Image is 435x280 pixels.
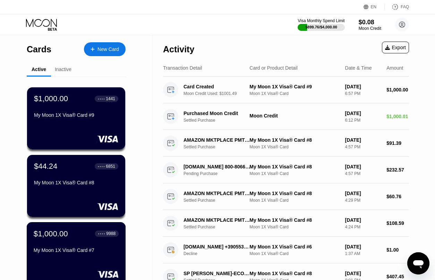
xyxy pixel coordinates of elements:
div: 6851 [106,164,115,169]
div: 6:12 PM [345,118,381,123]
div: [DOMAIN_NAME] +390553897295ITDeclineMy Moon 1X Visa® Card #6Moon 1X Visa® Card[DATE]1:37 AM$1.00 [163,237,409,263]
div: My Moon 1X Visa® Card #8 [34,180,118,185]
div: My Moon 1X Visa® Card #9 [34,112,118,118]
div: Active [32,67,46,72]
div: Moon Credit Used: $1001.49 [184,91,256,96]
div: Card Created [184,84,251,89]
div: $44.24● ● ● ●6851My Moon 1X Visa® Card #8 [27,155,125,217]
div: My Moon 1X Visa® Card #9 [249,84,339,89]
div: Activity [163,44,194,54]
div: My Moon 1X Visa® Card #8 [249,164,339,169]
div: [DATE] [345,244,381,250]
div: Amount [386,65,403,71]
div: AMAZON MKTPLACE PMTS [DOMAIN_NAME][URL]Settled PurchaseMy Moon 1X Visa® Card #8Moon 1X Visa® Card... [163,210,409,237]
div: ● ● ● ● [98,98,105,100]
div: 1441 [106,96,115,101]
div: [DATE] [345,217,381,223]
div: $1,000.00● ● ● ●1441My Moon 1X Visa® Card #9 [27,87,125,149]
div: My Moon 1X Visa® Card #8 [249,217,339,223]
div: $91.39 [386,140,409,146]
iframe: Button to launch messaging window [407,252,429,274]
div: Transaction Detail [163,65,202,71]
div: Export [385,45,406,50]
div: $1,000.01 [386,114,409,119]
div: AMAZON MKTPLACE PMTS [DOMAIN_NAME][URL]Settled PurchaseMy Moon 1X Visa® Card #8Moon 1X Visa® Card... [163,183,409,210]
div: New Card [84,42,126,56]
div: AMAZON MKTPLACE PMTS [DOMAIN_NAME][URL] [184,191,251,196]
div: 6:57 PM [345,91,381,96]
div: $899.76 / $4,000.00 [305,25,337,29]
div: 4:57 PM [345,145,381,149]
div: 1:37 AM [345,251,381,256]
div: Moon Credit [359,26,381,31]
div: Purchased Moon CreditSettled PurchaseMoon Credit[DATE]6:12 PM$1,000.01 [163,103,409,130]
div: Visa Monthly Spend Limit [298,18,344,23]
div: Moon 1X Visa® Card [249,91,339,96]
div: $232.57 [386,167,409,173]
div: Visa Monthly Spend Limit$899.76/$4,000.00 [298,18,344,31]
div: ● ● ● ● [98,165,105,167]
div: Export [382,42,409,53]
div: [DATE] [345,137,381,143]
div: Moon 1X Visa® Card [249,171,339,176]
div: Settled Purchase [184,225,256,229]
div: 4:29 PM [345,198,381,203]
div: $1,000.00 [34,229,68,238]
div: My Moon 1X Visa® Card #8 [249,271,339,276]
div: New Card [97,46,119,52]
div: [DATE] [345,111,381,116]
div: Settled Purchase [184,198,256,203]
div: Settled Purchase [184,145,256,149]
div: AMAZON MKTPLACE PMTS [DOMAIN_NAME][URL] [184,137,251,143]
div: $108.59 [386,220,409,226]
div: My Moon 1X Visa® Card #8 [249,191,339,196]
div: My Moon 1X Visa® Card #8 [249,137,339,143]
div: Card CreatedMoon Credit Used: $1001.49My Moon 1X Visa® Card #9Moon 1X Visa® Card[DATE]6:57 PM$1,0... [163,77,409,103]
div: [DOMAIN_NAME] 800-8066453 USPending PurchaseMy Moon 1X Visa® Card #8Moon 1X Visa® Card[DATE]4:57 ... [163,157,409,183]
div: [DATE] [345,271,381,276]
div: 4:57 PM [345,171,381,176]
div: 9988 [106,231,116,236]
div: Moon 1X Visa® Card [249,225,339,229]
div: $407.45 [386,274,409,279]
div: FAQ [385,3,409,10]
div: SP [PERSON_NAME]-ECOMM [PHONE_NUMBER] US [184,271,251,276]
div: Settled Purchase [184,118,256,123]
div: Inactive [55,67,71,72]
div: $1,000.00 [34,94,68,103]
div: $0.08Moon Credit [359,19,381,31]
div: $60.76 [386,194,409,199]
div: Moon 1X Visa® Card [249,251,339,256]
div: Card or Product Detail [249,65,298,71]
div: ● ● ● ● [98,233,105,235]
div: Decline [184,251,256,256]
div: Cards [27,44,51,54]
div: My Moon 1X Visa® Card #6 [249,244,339,250]
div: Date & Time [345,65,372,71]
div: Moon 1X Visa® Card [249,198,339,203]
div: $44.24 [34,162,57,171]
div: $0.08 [359,19,381,26]
div: EN [371,5,377,9]
div: Purchased Moon Credit [184,111,251,116]
div: $1,000.00 [386,87,409,93]
div: FAQ [401,5,409,9]
div: [DATE] [345,191,381,196]
div: [DOMAIN_NAME] 800-8066453 US [184,164,251,169]
div: 4:24 PM [345,225,381,229]
div: My Moon 1X Visa® Card #7 [34,247,119,253]
div: Moon Credit [249,113,339,119]
div: Pending Purchase [184,171,256,176]
div: $1.00 [386,247,409,253]
div: [DOMAIN_NAME] +390553897295IT [184,244,251,250]
div: AMAZON MKTPLACE PMTS [DOMAIN_NAME][URL] [184,217,251,223]
div: Moon 1X Visa® Card [249,145,339,149]
div: EN [364,3,385,10]
div: [DATE] [345,84,381,89]
div: AMAZON MKTPLACE PMTS [DOMAIN_NAME][URL]Settled PurchaseMy Moon 1X Visa® Card #8Moon 1X Visa® Card... [163,130,409,157]
div: [DATE] [345,164,381,169]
